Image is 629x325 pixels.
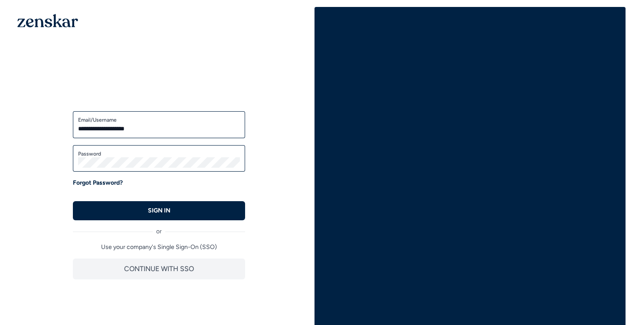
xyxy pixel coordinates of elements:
[73,201,245,220] button: SIGN IN
[73,259,245,279] button: CONTINUE WITH SSO
[73,179,123,187] a: Forgot Password?
[73,220,245,236] div: or
[78,150,240,157] label: Password
[73,243,245,252] p: Use your company's Single Sign-On (SSO)
[148,206,170,215] p: SIGN IN
[78,116,240,123] label: Email/Username
[17,14,78,27] img: 1OGAJ2xQqyY4LXKgY66KYq0eOWRCkrZdAb3gUhuVAqdWPZE9SRJmCz+oDMSn4zDLXe31Ii730ItAGKgCKgCCgCikA4Av8PJUP...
